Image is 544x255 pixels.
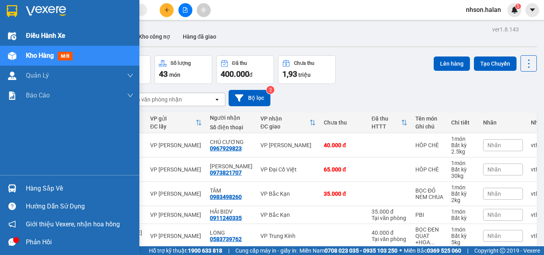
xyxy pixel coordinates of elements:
div: HTTT [372,123,401,130]
div: VP Bắc Kạn [260,191,316,197]
span: nhson.halan [460,5,507,15]
div: VP [PERSON_NAME] [150,142,202,148]
div: CHÚ CƯƠNG [210,139,252,145]
span: đ [249,72,252,78]
img: warehouse-icon [8,52,16,60]
div: 2.5 kg [451,148,475,155]
span: question-circle [8,202,16,210]
span: aim [201,7,206,13]
span: 43 [159,69,168,79]
div: 0583739762 [210,236,242,242]
div: Người nhận [210,115,252,121]
button: Số lượng43món [155,55,212,84]
span: copyright [500,248,505,253]
button: Hàng đã giao [176,27,223,46]
div: VP [PERSON_NAME] [260,142,316,148]
div: BỌC ĐEN QUẠT +HOA QUẢ [415,226,443,245]
button: Kho công nợ [132,27,176,46]
span: Nhãn [487,166,501,173]
div: ĐC lấy [150,123,196,130]
span: down [127,72,133,79]
div: HẢI BIDV [210,208,252,215]
div: Đã thu [372,115,401,122]
div: Tại văn phòng [372,236,407,242]
div: Chưa thu [294,60,314,66]
div: 1 món [451,226,475,233]
button: Bộ lọc [229,90,270,106]
div: Ghi chú [415,123,443,130]
span: Nhãn [487,142,501,148]
div: TRẦN HUẾ [210,163,252,169]
div: Bất kỳ [451,191,475,197]
button: plus [160,3,174,17]
div: 5 kg [451,239,475,245]
div: VP [PERSON_NAME] [150,191,202,197]
div: 65.000 đ [324,166,364,173]
div: Số điện thoại [210,124,252,130]
span: Hỗ trợ kỹ thuật: [149,246,222,255]
svg: open [214,96,220,103]
sup: 5 [515,4,521,9]
span: plus [164,7,170,13]
span: mới [58,52,72,60]
div: Nhãn [483,119,523,126]
span: 5 [517,4,519,9]
span: Miền Bắc [404,246,461,255]
div: VP Đại Cồ Việt [260,166,316,173]
div: Bất kỳ [451,142,475,148]
img: warehouse-icon [8,32,16,40]
span: caret-down [529,6,536,14]
th: Toggle SortBy [368,112,411,133]
button: Tạo Chuyến [474,56,517,71]
div: Tên món [415,115,443,122]
div: Chưa thu [324,119,364,126]
span: down [127,92,133,99]
div: Tại văn phòng [372,215,407,221]
span: Điều hành xe [26,31,65,41]
div: 0967929823 [210,145,242,152]
span: Nhãn [487,233,501,239]
span: message [8,238,16,246]
div: Bất kỳ [451,215,475,221]
div: PBI [415,212,443,218]
div: VP gửi [150,115,196,122]
sup: 2 [266,86,274,94]
span: Nhãn [487,191,501,197]
div: Chi tiết [451,119,475,126]
div: VP Trung Kính [260,233,316,239]
div: HÔP CHÈ [415,166,443,173]
div: TÂM [210,187,252,194]
span: | [228,246,229,255]
div: 0983498260 [210,194,242,200]
img: logo-vxr [7,5,17,17]
img: solution-icon [8,91,16,100]
span: Miền Nam [299,246,397,255]
strong: 0369 525 060 [427,247,461,254]
div: VP [PERSON_NAME] [150,166,202,173]
span: Cung cấp máy in - giấy in: [235,246,297,255]
th: Toggle SortBy [256,112,320,133]
img: warehouse-icon [8,72,16,80]
th: Toggle SortBy [146,112,206,133]
div: Hướng dẫn sử dụng [26,200,133,212]
div: 1 món [451,184,475,191]
span: notification [8,220,16,228]
span: Báo cáo [26,90,50,100]
span: ⚪️ [399,249,402,252]
span: | [467,246,468,255]
div: 35.000 đ [372,208,407,215]
div: Chọn văn phòng nhận [127,95,182,103]
button: file-add [178,3,192,17]
span: file-add [182,7,188,13]
span: ... [430,239,435,245]
img: warehouse-icon [8,184,16,193]
div: VP [PERSON_NAME] [150,212,202,218]
div: Bất kỳ [451,233,475,239]
div: 1 món [451,208,475,215]
div: Hàng sắp về [26,183,133,195]
div: 40.000 đ [372,230,407,236]
div: BỌC ĐỎ NEM CHUA [415,187,443,200]
button: Chưa thu1,93 triệu [278,55,336,84]
div: ver 1.8.143 [492,25,519,34]
img: icon-new-feature [511,6,518,14]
